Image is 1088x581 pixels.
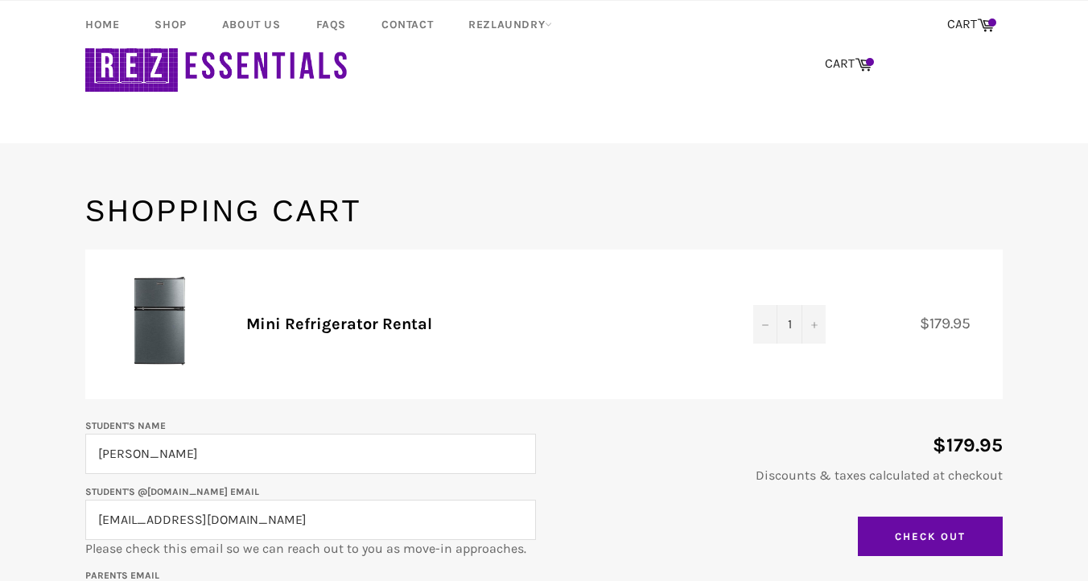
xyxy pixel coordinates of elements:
label: Parents email [85,570,159,581]
input: Check Out [858,517,1003,557]
a: CART [939,8,1003,42]
a: RezLaundry [452,1,568,48]
a: FAQs [300,1,362,48]
p: $179.95 [552,432,1003,459]
a: Home [69,1,135,48]
p: Please check this email so we can reach out to you as move-in approaches. [85,482,536,558]
button: Increase quantity [802,305,826,344]
img: Mini Refrigerator Rental [109,274,206,370]
a: About Us [206,1,297,48]
label: Student's @[DOMAIN_NAME] email [85,486,259,497]
label: Student's Name [85,420,166,431]
a: Shop [138,1,202,48]
span: $179.95 [920,314,987,332]
button: Decrease quantity [753,305,777,344]
a: Contact [365,1,449,48]
img: RezEssentials [85,34,351,96]
p: Discounts & taxes calculated at checkout [552,467,1003,484]
a: CART [817,47,880,81]
h1: Shopping Cart [85,192,1003,232]
a: Mini Refrigerator Rental [246,315,432,333]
